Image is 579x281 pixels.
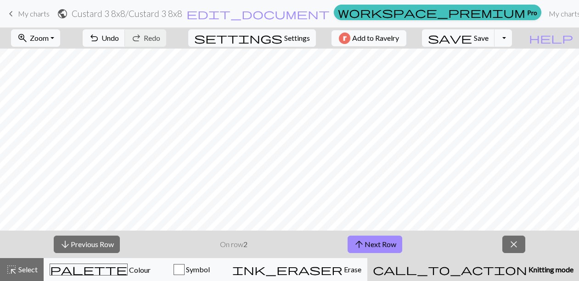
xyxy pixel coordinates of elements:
[54,236,120,253] button: Previous Row
[243,240,247,248] strong: 2
[474,33,489,42] span: Save
[30,33,49,42] span: Zoom
[367,258,579,281] button: Knitting mode
[17,265,38,274] span: Select
[527,265,573,274] span: Knitting mode
[220,239,247,250] p: On row
[72,8,182,19] h2: Custard 3 8x8 / Custard 3 8x8
[185,265,210,274] span: Symbol
[422,29,495,47] button: Save
[332,30,406,46] button: Add to Ravelry
[194,32,282,44] span: settings
[428,32,472,44] span: save
[529,32,573,44] span: help
[128,265,151,274] span: Colour
[83,29,125,47] button: Undo
[508,238,519,251] span: close
[373,263,527,276] span: call_to_action
[17,32,28,44] span: zoom_in
[89,32,100,44] span: undo
[343,265,361,274] span: Erase
[18,9,50,18] span: My charts
[57,7,68,20] span: public
[334,5,541,20] a: Pro
[50,263,127,276] span: palette
[226,258,367,281] button: Erase
[348,236,402,253] button: Next Row
[44,258,157,281] button: Colour
[232,263,343,276] span: ink_eraser
[186,7,330,20] span: edit_document
[352,33,399,44] span: Add to Ravelry
[338,6,525,19] span: workspace_premium
[101,33,119,42] span: Undo
[6,6,50,22] a: My charts
[60,238,71,251] span: arrow_downward
[6,263,17,276] span: highlight_alt
[157,258,226,281] button: Symbol
[284,33,310,44] span: Settings
[354,238,365,251] span: arrow_upward
[11,29,60,47] button: Zoom
[6,7,17,20] span: keyboard_arrow_left
[194,33,282,44] i: Settings
[339,33,350,44] img: Ravelry
[188,29,316,47] button: SettingsSettings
